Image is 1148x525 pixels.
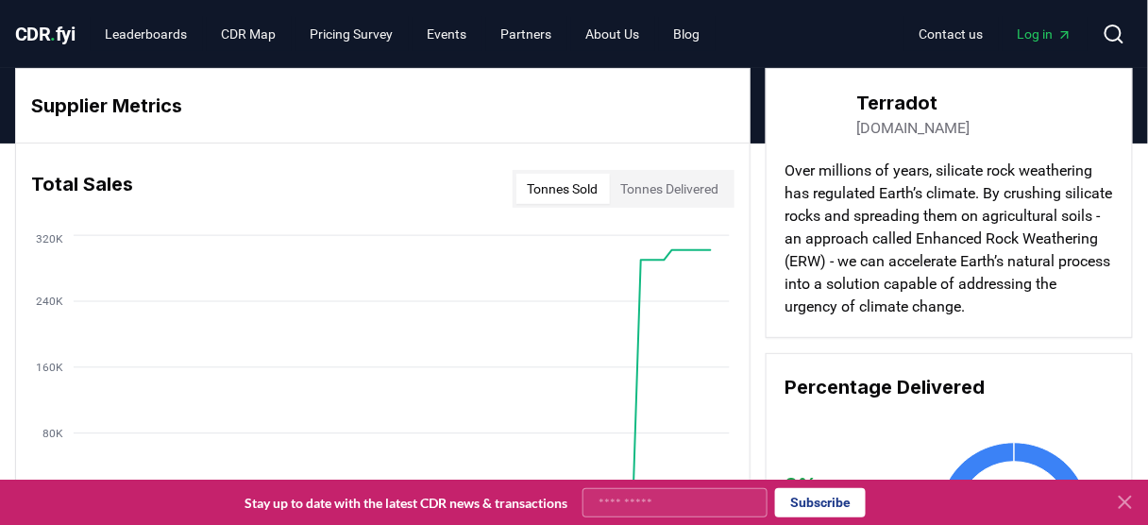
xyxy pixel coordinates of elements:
a: CDR Map [207,17,292,51]
a: CDR.fyi [15,21,76,47]
h3: Supplier Metrics [31,92,734,120]
a: Log in [1003,17,1088,51]
tspan: 80K [42,427,63,440]
h3: Terradot [857,89,971,117]
h3: 0 % [785,470,918,499]
a: Pricing Survey [295,17,409,51]
a: Partners [486,17,567,51]
nav: Main [91,17,716,51]
a: Leaderboards [91,17,203,51]
tspan: 320K [36,233,63,246]
nav: Main [904,17,1088,51]
a: Contact us [904,17,999,51]
tspan: 160K [36,361,63,374]
p: Over millions of years, silicate rock weathering has regulated Earth’s climate. By crushing silic... [785,160,1113,318]
button: Tonnes Sold [516,174,610,204]
span: . [51,23,57,45]
img: Terradot-logo [785,88,838,141]
a: About Us [571,17,655,51]
span: Log in [1018,25,1072,43]
tspan: 240K [36,295,63,308]
a: Blog [659,17,716,51]
span: CDR fyi [15,23,76,45]
a: [DOMAIN_NAME] [857,117,971,140]
h3: Total Sales [31,170,133,208]
a: Events [413,17,482,51]
h3: Percentage Delivered [785,373,1113,401]
button: Tonnes Delivered [610,174,731,204]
